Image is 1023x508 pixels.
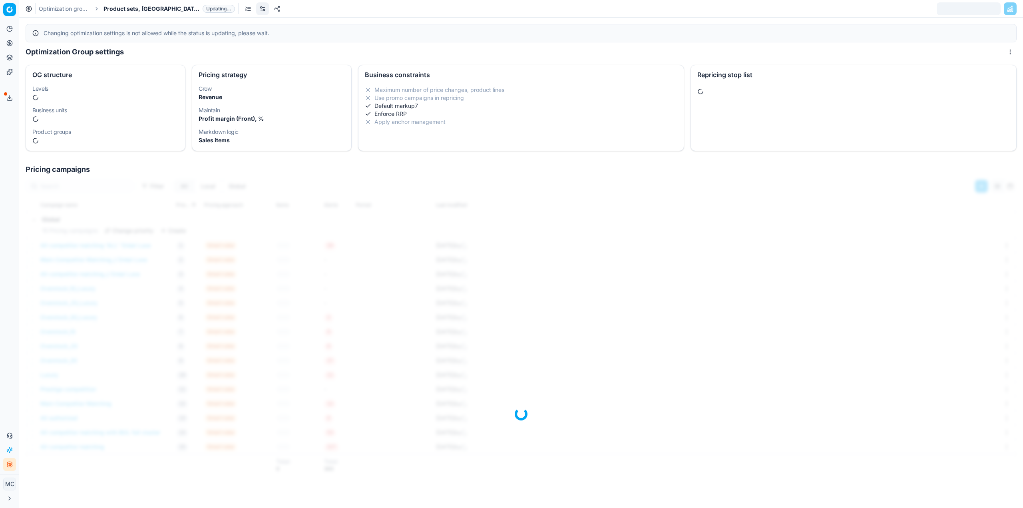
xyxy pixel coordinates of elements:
div: Changing optimization settings is not allowed while the status is updating, please wait. [44,29,1010,37]
div: Business constraints [365,72,677,78]
dt: Maintain [199,108,345,113]
h1: Pricing campaigns [19,164,1023,175]
li: Use promo campaigns in repricing [365,94,677,102]
span: Updating... [203,5,235,13]
li: Maximum number of price changes, product lines [365,86,677,94]
li: Enforce RRP [365,110,677,118]
dt: Grow [199,86,345,92]
dt: Product groups [32,129,179,135]
button: MC [3,478,16,490]
li: Apply anchor management [365,118,677,126]
li: Default markup 7 [365,102,677,110]
strong: Sales items [199,137,230,143]
dt: Markdown logic [199,129,345,135]
strong: Revenue [199,94,222,100]
a: Optimization groups [39,5,90,13]
div: OG structure [32,72,179,78]
h1: Optimization Group settings [26,46,124,58]
span: MC [4,478,16,490]
strong: Profit margin (Front), % [199,115,264,122]
div: Pricing strategy [199,72,345,78]
dt: Business units [32,108,179,113]
div: Repricing stop list [697,72,1010,78]
span: Product sets, [GEOGRAPHIC_DATA] [103,5,199,13]
span: Product sets, [GEOGRAPHIC_DATA]Updating... [103,5,235,13]
nav: breadcrumb [39,5,235,13]
dt: Levels [32,86,179,92]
